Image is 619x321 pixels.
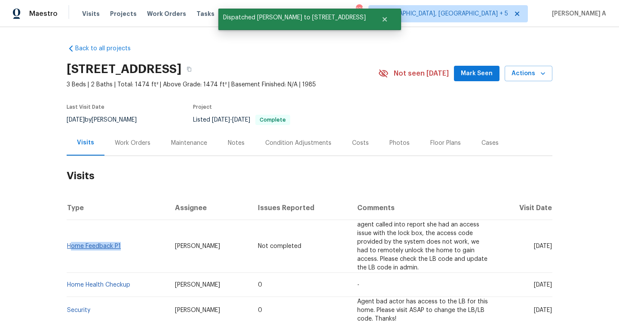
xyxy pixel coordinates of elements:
span: - [357,282,359,288]
button: Copy Address [181,61,197,77]
span: [GEOGRAPHIC_DATA], [GEOGRAPHIC_DATA] + 5 [376,9,508,18]
th: Issues Reported [251,196,350,220]
th: Comments [350,196,496,220]
span: [DATE] [67,117,85,123]
th: Assignee [168,196,251,220]
span: Complete [256,117,289,122]
div: Floor Plans [430,139,461,147]
span: Actions [512,68,545,79]
div: by [PERSON_NAME] [67,115,147,125]
a: Home Feedback P1 [67,243,121,249]
div: 195 [356,5,362,14]
span: agent called into report she had an access issue with the lock box, the access code provided by t... [357,222,487,271]
span: Tasks [196,11,215,17]
span: Not seen [DATE] [394,69,449,78]
span: Visits [82,9,100,18]
div: Condition Adjustments [265,139,331,147]
span: [DATE] [212,117,230,123]
span: Last Visit Date [67,104,104,110]
div: Work Orders [115,139,150,147]
span: [PERSON_NAME] [175,243,220,249]
button: Close [371,11,399,28]
span: [DATE] [232,117,250,123]
div: Maintenance [171,139,207,147]
button: Mark Seen [454,66,499,82]
span: Project [193,104,212,110]
span: [PERSON_NAME] [175,307,220,313]
span: 0 [258,282,262,288]
span: [DATE] [534,243,552,249]
span: Projects [110,9,137,18]
span: 3 Beds | 2 Baths | Total: 1474 ft² | Above Grade: 1474 ft² | Basement Finished: N/A | 1985 [67,80,378,89]
div: Notes [228,139,245,147]
span: [DATE] [534,307,552,313]
span: Work Orders [147,9,186,18]
span: Not completed [258,243,301,249]
div: Visits [77,138,94,147]
span: - [212,117,250,123]
span: Listed [193,117,290,123]
button: Actions [505,66,552,82]
a: Back to all projects [67,44,149,53]
a: Home Health Checkup [67,282,130,288]
span: 0 [258,307,262,313]
span: [PERSON_NAME] [175,282,220,288]
span: [PERSON_NAME] A [549,9,606,18]
h2: Visits [67,156,552,196]
span: Dispatched [PERSON_NAME] to [STREET_ADDRESS] [218,9,371,27]
div: Cases [481,139,499,147]
a: Security [67,307,90,313]
span: Mark Seen [461,68,493,79]
div: Costs [352,139,369,147]
th: Type [67,196,168,220]
span: Maestro [29,9,58,18]
th: Visit Date [496,196,552,220]
div: Photos [389,139,410,147]
span: [DATE] [534,282,552,288]
h2: [STREET_ADDRESS] [67,65,181,73]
